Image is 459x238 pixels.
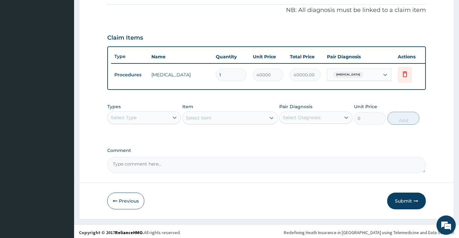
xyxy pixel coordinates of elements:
[333,71,363,78] span: [MEDICAL_DATA]
[287,50,324,63] th: Total Price
[250,50,287,63] th: Unit Price
[3,165,123,187] textarea: Type your message and hit 'Enter'
[213,50,250,63] th: Quantity
[324,50,395,63] th: Pair Diagnosis
[12,32,26,48] img: d_794563401_company_1708531726252_794563401
[106,3,121,19] div: Minimize live chat window
[148,68,213,81] td: [MEDICAL_DATA]
[279,103,312,110] label: Pair Diagnosis
[107,34,143,42] h3: Claim Items
[111,69,148,81] td: Procedures
[107,193,144,209] button: Previous
[354,103,377,110] label: Unit Price
[283,114,320,121] div: Select Diagnosis
[79,230,144,235] strong: Copyright © 2017 .
[107,104,121,109] label: Types
[111,51,148,62] th: Type
[387,193,426,209] button: Submit
[111,114,137,121] div: Select Type
[107,148,426,153] label: Comment
[107,6,426,14] p: NB: All diagnosis must be linked to a claim item
[37,75,89,140] span: We're online!
[33,36,108,44] div: Chat with us now
[182,103,193,110] label: Item
[395,50,427,63] th: Actions
[148,50,213,63] th: Name
[115,230,143,235] a: RelianceHMO
[387,112,419,125] button: Add
[284,229,454,236] div: Redefining Heath Insurance in [GEOGRAPHIC_DATA] using Telemedicine and Data Science!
